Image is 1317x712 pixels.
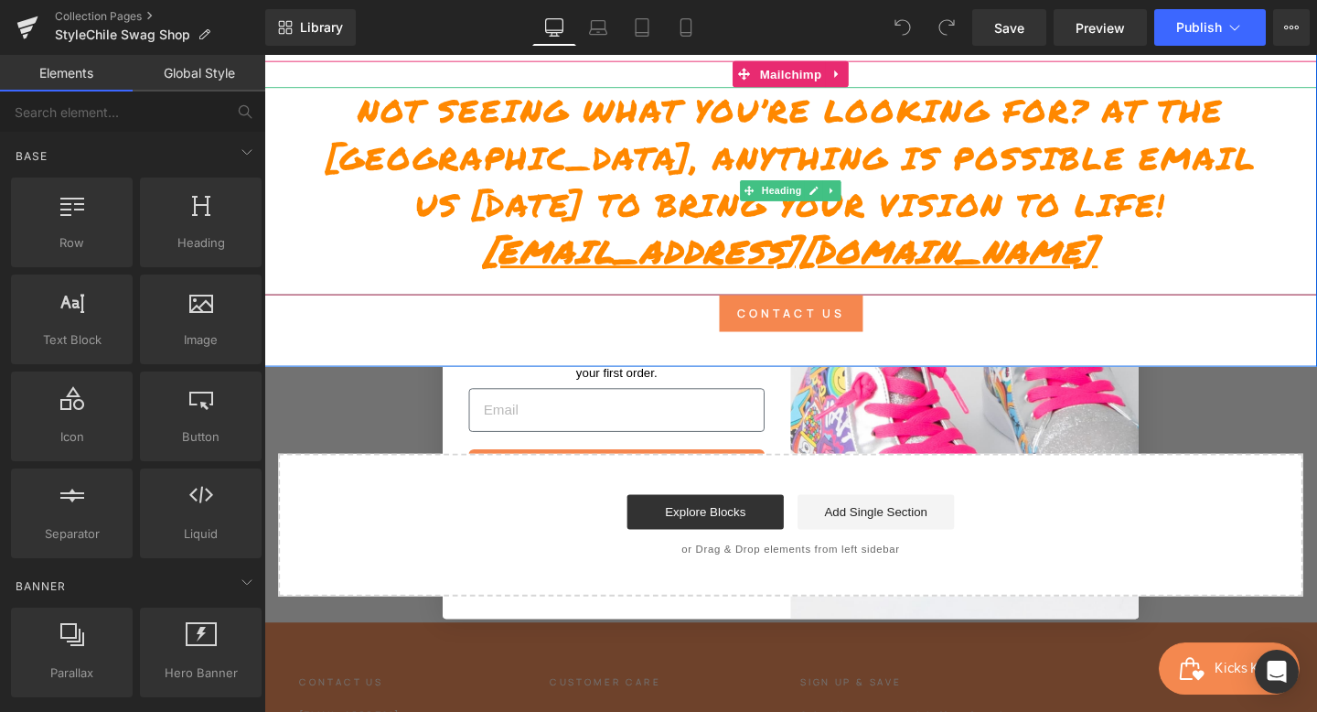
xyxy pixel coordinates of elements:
[928,9,965,46] button: Redo
[145,427,256,447] span: Button
[16,330,127,350] span: Text Block
[591,6,615,34] a: Expand / Collapse
[55,9,265,24] a: Collection Pages
[620,9,664,46] a: Tablet
[1273,9,1310,46] button: More
[16,524,127,544] span: Separator
[940,618,1088,673] iframe: Button to open loyalty program pop-up
[1255,650,1299,694] div: Open Intercom Messenger
[230,183,876,230] a: [EMAIL_ADDRESS][DOMAIN_NAME]
[1176,20,1222,35] span: Publish
[576,9,620,46] a: Laptop
[133,55,265,92] a: Global Style
[264,55,1317,712] iframe: To enrich screen reader interactions, please activate Accessibility in Grammarly extension settings
[14,147,49,165] span: Base
[1076,18,1125,38] span: Preview
[16,663,127,683] span: Parallax
[300,19,343,36] span: Library
[519,132,569,154] span: Heading
[55,27,190,42] span: StyleChile Swag Shop
[145,663,256,683] span: Hero Banner
[561,462,725,499] a: Add Single Section
[516,6,590,34] span: Mailchimp
[498,264,610,280] span: Contact Us
[664,9,708,46] a: Mobile
[16,427,127,447] span: Icon
[994,18,1024,38] span: Save
[381,462,546,499] a: Explore Blocks
[265,9,356,46] a: New Library
[1054,9,1147,46] a: Preview
[14,577,68,595] span: Banner
[478,253,629,291] a: Contact Us
[884,9,921,46] button: Undo
[44,513,1063,526] p: or Drag & Drop elements from left sidebar
[16,233,127,253] span: Row
[532,9,576,46] a: Desktop
[1154,9,1266,46] button: Publish
[46,34,1061,182] h1: Not seeing what you’re looking for? At the [GEOGRAPHIC_DATA], anything is possible email us [DATE...
[145,330,256,350] span: Image
[587,132,606,154] a: Expand / Collapse
[145,524,256,544] span: Liquid
[145,233,256,253] span: Heading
